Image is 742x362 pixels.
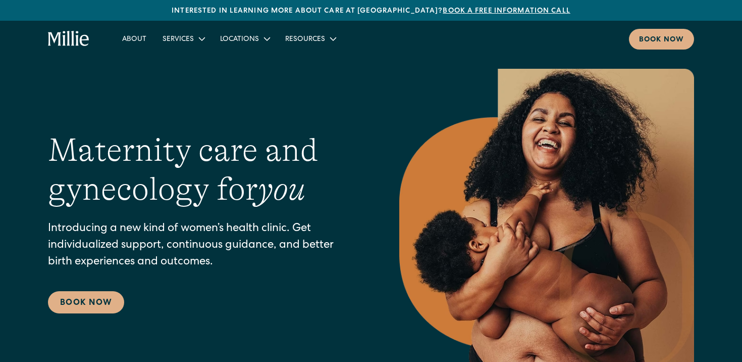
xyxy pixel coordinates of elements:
[443,8,570,15] a: Book a free information call
[114,30,154,47] a: About
[163,34,194,45] div: Services
[220,34,259,45] div: Locations
[154,30,212,47] div: Services
[285,34,325,45] div: Resources
[212,30,277,47] div: Locations
[48,221,359,271] p: Introducing a new kind of women’s health clinic. Get individualized support, continuous guidance,...
[277,30,343,47] div: Resources
[629,29,694,50] a: Book now
[639,35,684,46] div: Book now
[258,171,305,207] em: you
[48,131,359,209] h1: Maternity care and gynecology for
[48,291,124,313] a: Book Now
[48,31,90,47] a: home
